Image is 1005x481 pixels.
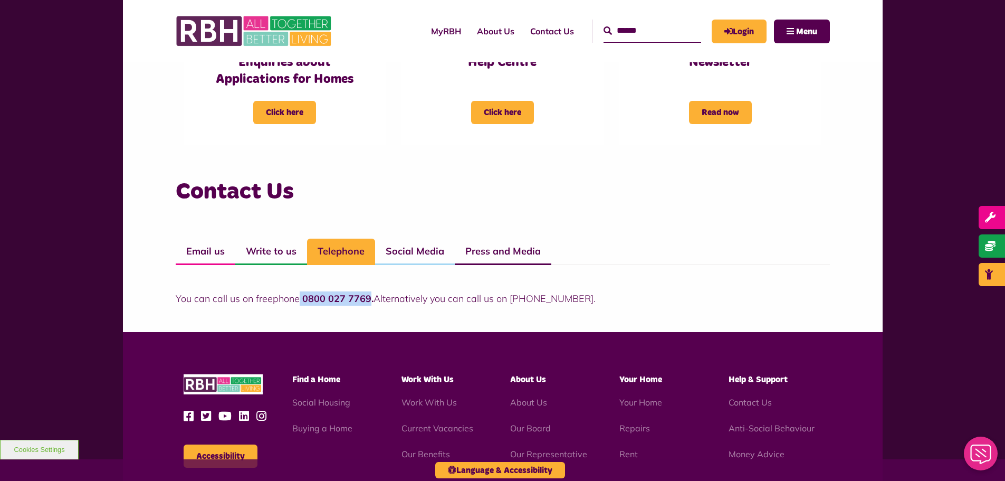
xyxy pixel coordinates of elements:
[604,20,701,42] input: Search
[184,445,257,468] button: Accessibility
[510,423,551,433] a: Our Board
[729,449,784,459] a: Money Advice
[292,423,352,433] a: Buying a Home
[619,449,638,459] a: Rent
[796,27,817,36] span: Menu
[375,239,455,265] a: Social Media
[176,291,830,306] p: You can call us on freephone Alternatively you can call us on [PHONE_NUMBER].
[235,239,307,265] a: Write to us
[619,397,662,408] a: Your Home
[774,20,830,43] button: Navigation
[729,423,815,433] a: Anti-Social Behaviour
[455,239,551,265] a: Press and Media
[176,11,334,52] img: RBH
[510,449,587,472] a: Our Representative Body
[729,397,772,408] a: Contact Us
[401,449,450,459] a: Our Benefits
[423,54,582,71] h3: Help Centre
[729,375,788,384] span: Help & Support
[302,293,374,305] strong: 0800 027 7769.
[712,20,767,43] a: MyRBH
[640,54,800,71] h3: Newsletter
[176,177,830,207] h3: Contact Us
[401,423,473,433] a: Current Vacancies
[471,101,534,124] span: Click here
[619,423,650,433] a: Repairs
[401,397,457,408] a: Work With Us
[510,375,546,384] span: About Us
[689,101,752,124] span: Read now
[469,17,522,45] a: About Us
[292,375,340,384] span: Find a Home
[958,433,1005,481] iframe: Netcall Web Assistant for live chat
[307,239,375,265] a: Telephone
[401,375,454,384] span: Work With Us
[292,397,350,408] a: Social Housing - open in a new tab
[619,375,662,384] span: Your Home
[184,374,263,395] img: RBH
[176,239,235,265] a: Email us
[423,17,469,45] a: MyRBH
[435,462,565,478] button: Language & Accessibility
[510,397,547,408] a: About Us
[205,54,365,87] h3: Enquiries about Applications for Homes
[522,17,582,45] a: Contact Us
[253,101,316,124] span: Click here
